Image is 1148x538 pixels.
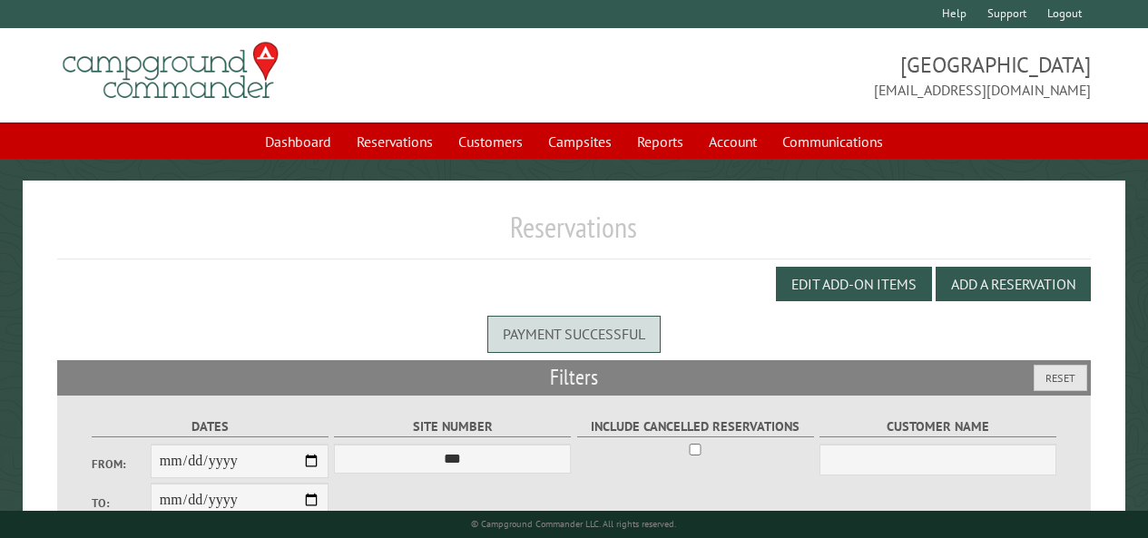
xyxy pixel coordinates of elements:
img: Campground Commander [57,35,284,106]
a: Communications [771,124,894,159]
button: Add a Reservation [936,267,1091,301]
label: Site Number [334,416,571,437]
h1: Reservations [57,210,1091,259]
div: Payment successful [487,316,661,352]
label: From: [92,455,151,473]
a: Campsites [537,124,623,159]
label: Dates [92,416,329,437]
span: [GEOGRAPHIC_DATA] [EMAIL_ADDRESS][DOMAIN_NAME] [574,50,1091,101]
a: Customers [447,124,534,159]
button: Edit Add-on Items [776,267,932,301]
a: Dashboard [254,124,342,159]
label: Customer Name [819,416,1056,437]
h2: Filters [57,360,1091,395]
button: Reset [1034,365,1087,391]
a: Reservations [346,124,444,159]
a: Account [698,124,768,159]
label: Include Cancelled Reservations [577,416,814,437]
a: Reports [626,124,694,159]
label: To: [92,494,151,512]
small: © Campground Commander LLC. All rights reserved. [471,518,676,530]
